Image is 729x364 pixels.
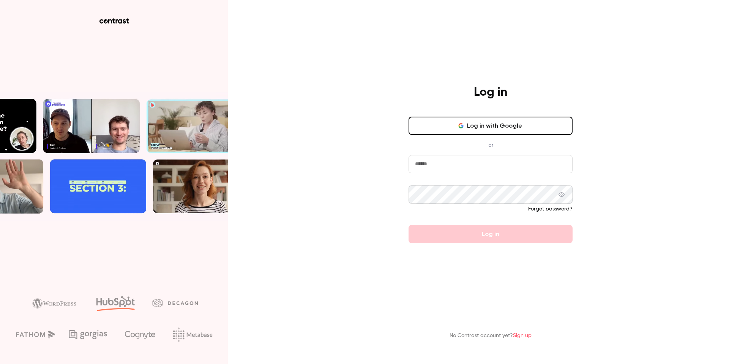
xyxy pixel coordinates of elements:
[528,206,573,212] a: Forgot password?
[513,333,532,338] a: Sign up
[474,85,507,100] h4: Log in
[409,117,573,135] button: Log in with Google
[484,141,497,149] span: or
[152,299,198,307] img: decagon
[450,332,532,340] p: No Contrast account yet?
